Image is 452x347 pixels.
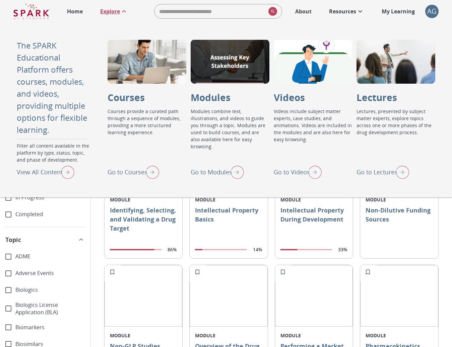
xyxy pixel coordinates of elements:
[280,332,348,339] p: MODULE
[110,206,177,241] p: Identifying, Selecting, and Validating a Drug Target
[109,269,116,275] svg: Add to My Learning
[382,7,415,15] p: My Learning
[378,4,418,19] a: My Learning
[58,163,74,181] img: right arrow
[295,7,312,15] p: About
[97,4,131,19] a: Explore
[338,246,347,253] p: 33%
[425,5,439,18] div: AG
[110,249,162,250] span: completion progress of user
[17,39,91,136] p: The SPARK Educational Platform offers courses, modules, and videos, providing multiple options fo...
[274,163,322,181] div: Go to Videos
[15,210,85,218] span: Completed
[5,235,21,244] span: Topic
[357,39,435,84] div: Lectures
[392,163,409,181] img: right arrow
[357,108,435,163] p: Lectures, presented by subject matter experts, explore topics across one or more phases of the dr...
[15,253,85,260] span: ADME
[17,163,74,181] div: View All Content
[15,301,85,317] span: Biologics License Application (BLA)
[365,269,371,275] svg: Add to My Learning
[275,265,353,327] img: 6e267aeadcb14347acb435cca4dcaea5.png
[194,269,201,275] svg: Add to My Learning
[168,246,177,253] p: 86%
[15,269,85,277] span: Adverse Events
[108,39,186,84] div: Courses
[108,90,145,104] p: Courses
[15,324,85,331] span: Biomarkers
[366,206,433,248] p: Non-Dilutive Funding Sources
[280,206,348,241] p: Intellectual Property During Development
[266,4,277,18] button: search
[191,168,232,177] p: Go to Modules
[357,163,409,181] div: Go to Lectures
[13,3,50,19] img: Logo of SPARK at Stanford
[64,4,86,19] a: Home
[253,246,262,253] p: 14%
[191,39,269,84] div: Modules
[274,39,352,84] div: Videos
[274,168,310,177] p: Go to Videos
[191,108,269,163] p: Modules combine text, illustrations, and videos to guide you through a topic. Modules are used to...
[326,4,368,19] a: Resources
[357,90,397,104] p: Lectures
[280,249,332,250] span: completion progress of user
[17,142,91,163] p: Filter all content available in the platform by type, status, topic, and phase of development.
[227,163,244,181] img: right arrow
[108,168,147,177] p: Go to Courses
[195,196,262,203] p: MODULE
[15,286,85,294] span: Biologics
[360,265,438,327] img: c64ab4a485f8429a9c3576a1219d9526.png
[105,265,183,327] img: a15b51a8c0c149bfbee6976557df3662.png
[292,4,315,19] a: About
[195,206,262,241] p: Intellectual Property Basics
[191,90,231,104] p: Modules
[190,265,268,327] img: 023e5e98707c40feac8388c638ca9a84.jpeg
[195,249,247,250] span: completion progress of user
[279,269,286,275] svg: Add to My Learning
[357,168,397,177] p: Go to Lectures
[142,163,159,181] img: right arrow
[108,163,159,181] div: Go to Courses
[366,332,433,339] p: MODULE
[305,163,322,181] img: right arrow
[15,194,85,201] span: In Progress
[274,90,305,104] p: Videos
[100,7,120,15] p: Explore
[17,168,63,177] p: View All Content
[195,332,262,339] p: MODULE
[67,7,83,15] p: Home
[425,5,439,18] button: account of current user
[110,196,177,203] p: MODULE
[110,332,177,339] p: MODULE
[191,163,244,181] div: Go to Modules
[329,7,356,15] p: Resources
[280,196,348,203] p: MODULE
[366,196,433,203] p: MODULE
[108,108,186,163] p: Courses provide a curated path through a sequence of modules, providing a more structured learnin...
[274,108,352,163] p: Videos include subject matter experts, case studies, and animations. Videos are included in the m...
